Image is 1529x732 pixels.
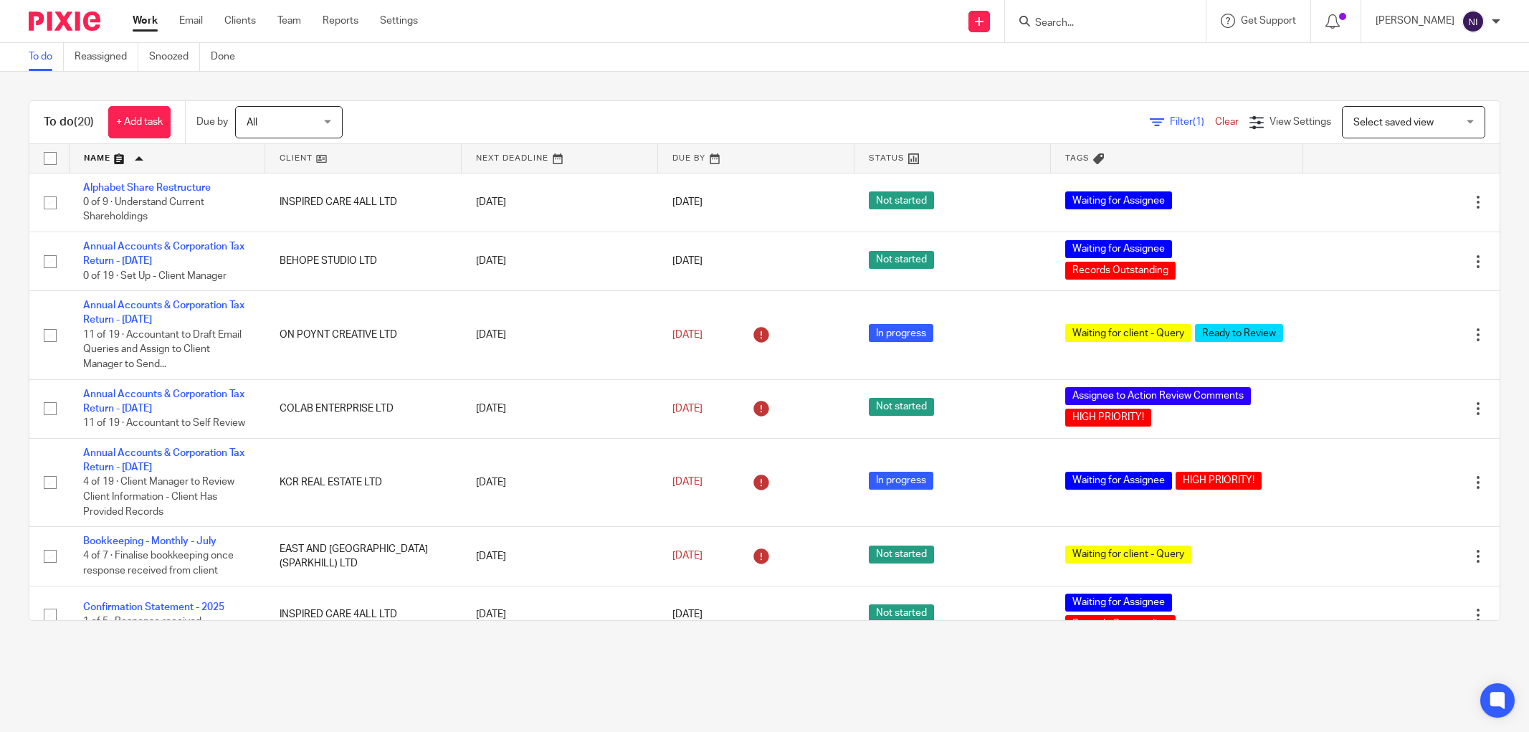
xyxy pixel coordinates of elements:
span: 0 of 9 · Understand Current Shareholdings [83,197,204,222]
span: Records Outstanding [1065,615,1176,633]
span: [DATE] [672,404,702,414]
a: Work [133,14,158,28]
input: Search [1034,17,1163,30]
a: Annual Accounts & Corporation Tax Return - [DATE] [83,242,244,266]
td: [DATE] [462,291,658,379]
td: BEHOPE STUDIO LTD [265,232,462,290]
span: View Settings [1270,117,1331,127]
a: Alphabet Share Restructure [83,183,211,193]
a: Snoozed [149,43,200,71]
td: INSPIRED CARE 4ALL LTD [265,586,462,644]
img: Pixie [29,11,100,31]
h1: To do [44,115,94,130]
span: Waiting for client - Query [1065,324,1191,342]
span: Select saved view [1353,118,1434,128]
a: Confirmation Statement - 2025 [83,602,224,612]
span: In progress [869,472,933,490]
a: Reports [323,14,358,28]
td: KCR REAL ESTATE LTD [265,438,462,526]
span: Get Support [1241,16,1296,26]
span: Waiting for Assignee [1065,191,1172,209]
span: HIGH PRIORITY! [1176,472,1262,490]
span: 11 of 19 · Accountant to Draft Email Queries and Assign to Client Manager to Send... [83,330,242,369]
a: Team [277,14,301,28]
span: Tags [1065,154,1090,162]
img: svg%3E [1462,10,1485,33]
span: Waiting for Assignee [1065,472,1172,490]
a: Reassigned [75,43,138,71]
a: Done [211,43,246,71]
a: Settings [380,14,418,28]
span: [DATE] [672,257,702,267]
span: [DATE] [672,551,702,561]
span: Not started [869,604,934,622]
span: (1) [1193,117,1204,127]
a: Annual Accounts & Corporation Tax Return - [DATE] [83,300,244,325]
a: + Add task [108,106,171,138]
span: Waiting for Assignee [1065,240,1172,258]
span: Not started [869,398,934,416]
span: In progress [869,324,933,342]
span: [DATE] [672,477,702,488]
td: [DATE] [462,586,658,644]
td: [DATE] [462,527,658,586]
span: 1 of 5 · Response received [83,617,201,627]
span: [DATE] [672,610,702,620]
span: Not started [869,546,934,564]
td: COLAB ENTERPRISE LTD [265,379,462,438]
a: Annual Accounts & Corporation Tax Return - [DATE] [83,389,244,414]
td: [DATE] [462,379,658,438]
p: Due by [196,115,228,129]
td: ON POYNT CREATIVE LTD [265,291,462,379]
span: Waiting for Assignee [1065,594,1172,612]
a: Bookkeeping - Monthly - July [83,536,216,546]
span: Filter [1170,117,1215,127]
span: (20) [74,116,94,128]
span: 11 of 19 · Accountant to Self Review [83,418,245,428]
span: [DATE] [672,197,702,207]
span: 4 of 7 · Finalise bookkeeping once response received from client [83,551,234,576]
span: Not started [869,251,934,269]
a: Annual Accounts & Corporation Tax Return - [DATE] [83,448,244,472]
span: All [247,118,257,128]
span: Not started [869,191,934,209]
td: EAST AND [GEOGRAPHIC_DATA] (SPARKHILL) LTD [265,527,462,586]
span: 0 of 19 · Set Up - Client Manager [83,271,227,281]
a: Clients [224,14,256,28]
p: [PERSON_NAME] [1376,14,1454,28]
span: Records Outstanding [1065,262,1176,280]
td: [DATE] [462,173,658,232]
span: Assignee to Action Review Comments [1065,387,1251,405]
td: [DATE] [462,438,658,526]
span: Waiting for client - Query [1065,546,1191,564]
span: 4 of 19 · Client Manager to Review Client Information - Client Has Provided Records [83,477,234,517]
td: [DATE] [462,232,658,290]
td: INSPIRED CARE 4ALL LTD [265,173,462,232]
a: Email [179,14,203,28]
span: HIGH PRIORITY! [1065,409,1151,427]
span: [DATE] [672,330,702,340]
a: Clear [1215,117,1239,127]
a: To do [29,43,64,71]
span: Ready to Review [1195,324,1283,342]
